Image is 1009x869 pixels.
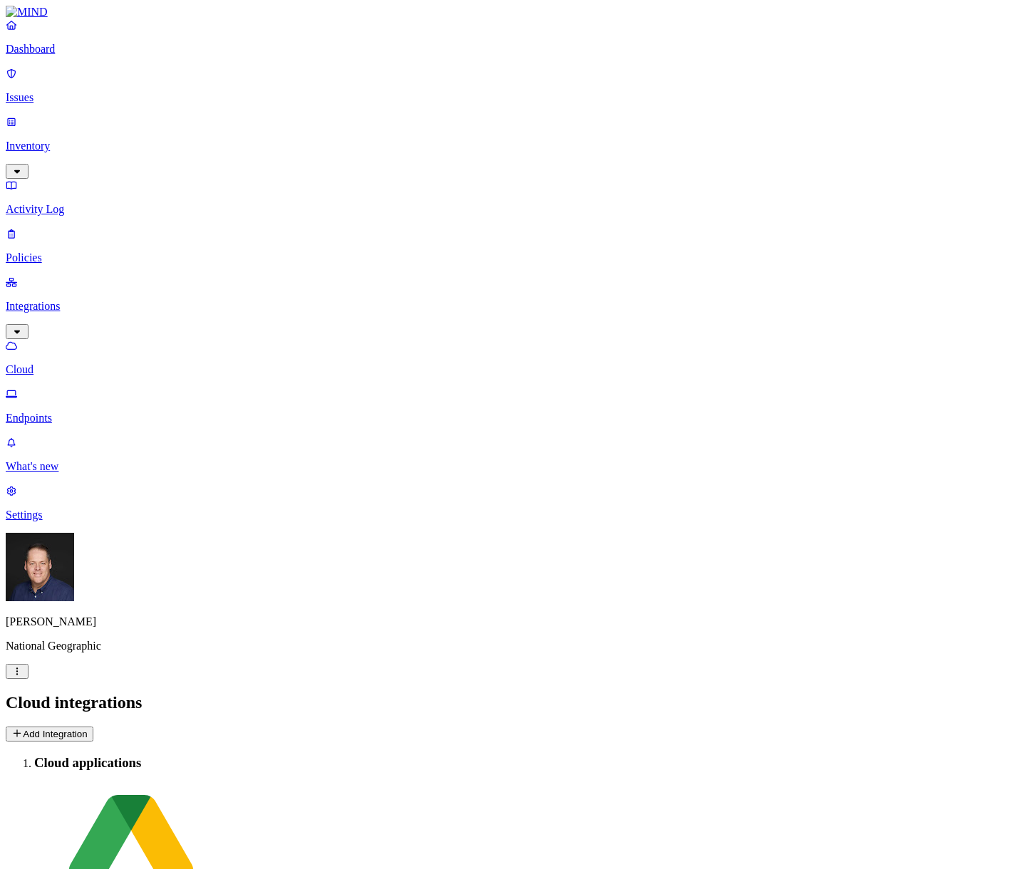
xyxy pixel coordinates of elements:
p: Issues [6,91,1003,104]
a: Integrations [6,276,1003,337]
button: Add Integration [6,727,93,741]
p: Settings [6,509,1003,521]
p: Activity Log [6,203,1003,216]
h3: Cloud applications [34,755,1003,771]
p: Integrations [6,300,1003,313]
img: MIND [6,6,48,19]
p: Endpoints [6,412,1003,425]
a: Issues [6,67,1003,104]
p: Dashboard [6,43,1003,56]
a: Dashboard [6,19,1003,56]
h2: Cloud integrations [6,693,1003,712]
img: Mark DeCarlo [6,533,74,601]
a: Settings [6,484,1003,521]
a: Cloud [6,339,1003,376]
p: Policies [6,251,1003,264]
p: What's new [6,460,1003,473]
a: Activity Log [6,179,1003,216]
a: What's new [6,436,1003,473]
a: Policies [6,227,1003,264]
p: National Geographic [6,640,1003,652]
p: Inventory [6,140,1003,152]
a: Inventory [6,115,1003,177]
a: Endpoints [6,387,1003,425]
a: MIND [6,6,1003,19]
p: [PERSON_NAME] [6,615,1003,628]
p: Cloud [6,363,1003,376]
